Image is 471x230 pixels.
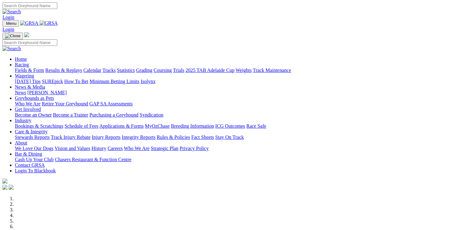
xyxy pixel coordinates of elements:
[215,135,244,140] a: Stay On Track
[154,68,172,73] a: Coursing
[91,146,106,151] a: History
[15,107,41,112] a: Get Involved
[99,123,144,129] a: Applications & Forms
[107,146,123,151] a: Careers
[173,68,184,73] a: Trials
[6,21,16,26] span: Menu
[180,146,209,151] a: Privacy Policy
[45,68,82,73] a: Results & Replays
[15,129,48,134] a: Care & Integrity
[89,79,139,84] a: Minimum Betting Limits
[2,46,21,51] img: Search
[15,146,53,151] a: We Love Our Dogs
[15,112,469,118] div: Get Involved
[55,146,90,151] a: Vision and Values
[117,68,135,73] a: Statistics
[42,101,88,106] a: Retire Your Greyhound
[24,32,29,37] img: logo-grsa-white.png
[2,2,57,9] input: Search
[89,112,138,117] a: Purchasing a Greyhound
[53,112,88,117] a: Become a Trainer
[15,73,34,78] a: Wagering
[191,135,214,140] a: Fact Sheets
[9,185,14,190] img: twitter.svg
[102,68,116,73] a: Tracks
[2,185,7,190] img: facebook.svg
[15,68,44,73] a: Fields & Form
[15,123,469,129] div: Industry
[15,168,56,173] a: Login To Blackbook
[5,33,20,38] img: Close
[15,68,469,73] div: Racing
[15,157,54,162] a: Cash Up Your Club
[136,68,152,73] a: Grading
[42,79,63,84] a: SUREpick
[2,9,21,15] img: Search
[89,101,133,106] a: GAP SA Assessments
[15,79,469,84] div: Wagering
[15,95,54,101] a: Greyhounds as Pets
[55,157,131,162] a: Chasers Restaurant & Function Centre
[15,112,52,117] a: Become an Owner
[15,62,29,67] a: Racing
[15,146,469,151] div: About
[20,20,38,26] img: GRSA
[15,118,31,123] a: Industry
[15,101,41,106] a: Who We Are
[2,39,57,46] input: Search
[15,90,469,95] div: News & Media
[15,79,41,84] a: [DATE] Tips
[185,68,234,73] a: 2025 TAB Adelaide Cup
[64,79,89,84] a: How To Bet
[15,123,63,129] a: Bookings & Scratchings
[2,20,19,27] button: Toggle navigation
[40,20,58,26] img: GRSA
[2,33,23,39] button: Toggle navigation
[246,123,266,129] a: Race Safe
[15,140,27,145] a: About
[157,135,190,140] a: Rules & Policies
[2,179,7,184] img: logo-grsa-white.png
[15,135,50,140] a: Stewards Reports
[171,123,214,129] a: Breeding Information
[51,135,90,140] a: Track Injury Rebate
[140,112,163,117] a: Syndication
[141,79,155,84] a: Isolynx
[92,135,120,140] a: Injury Reports
[215,123,245,129] a: ICG Outcomes
[15,101,469,107] div: Greyhounds as Pets
[2,15,14,20] a: Login
[236,68,252,73] a: Weights
[15,90,26,95] a: News
[15,56,27,62] a: Home
[122,135,155,140] a: Integrity Reports
[15,162,45,168] a: Contact GRSA
[64,123,98,129] a: Schedule of Fees
[15,84,45,90] a: News & Media
[124,146,150,151] a: Who We Are
[145,123,170,129] a: MyOzChase
[15,135,469,140] div: Care & Integrity
[253,68,291,73] a: Track Maintenance
[151,146,178,151] a: Strategic Plan
[15,151,42,157] a: Bar & Dining
[83,68,101,73] a: Calendar
[15,157,469,162] div: Bar & Dining
[27,90,67,95] a: [PERSON_NAME]
[2,27,14,32] a: Login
